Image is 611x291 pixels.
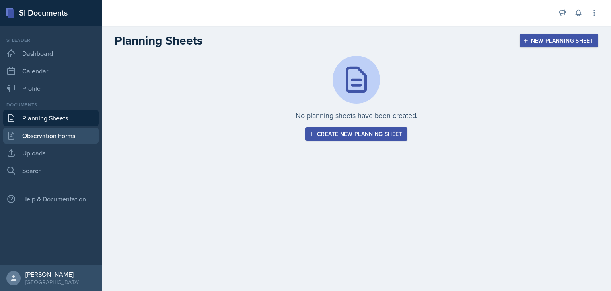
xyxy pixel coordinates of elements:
a: Planning Sheets [3,110,99,126]
a: Uploads [3,145,99,161]
p: No planning sheets have been created. [296,110,418,121]
div: New Planning Sheet [525,37,593,44]
div: [PERSON_NAME] [25,270,79,278]
h2: Planning Sheets [115,33,202,48]
div: Create new planning sheet [311,131,402,137]
a: Dashboard [3,45,99,61]
a: Profile [3,81,99,96]
a: Search [3,163,99,179]
div: [GEOGRAPHIC_DATA] [25,278,79,286]
div: Documents [3,101,99,108]
a: Calendar [3,63,99,79]
button: Create new planning sheet [305,127,407,141]
div: Help & Documentation [3,191,99,207]
button: New Planning Sheet [520,34,598,47]
a: Observation Forms [3,128,99,144]
div: Si leader [3,37,99,44]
